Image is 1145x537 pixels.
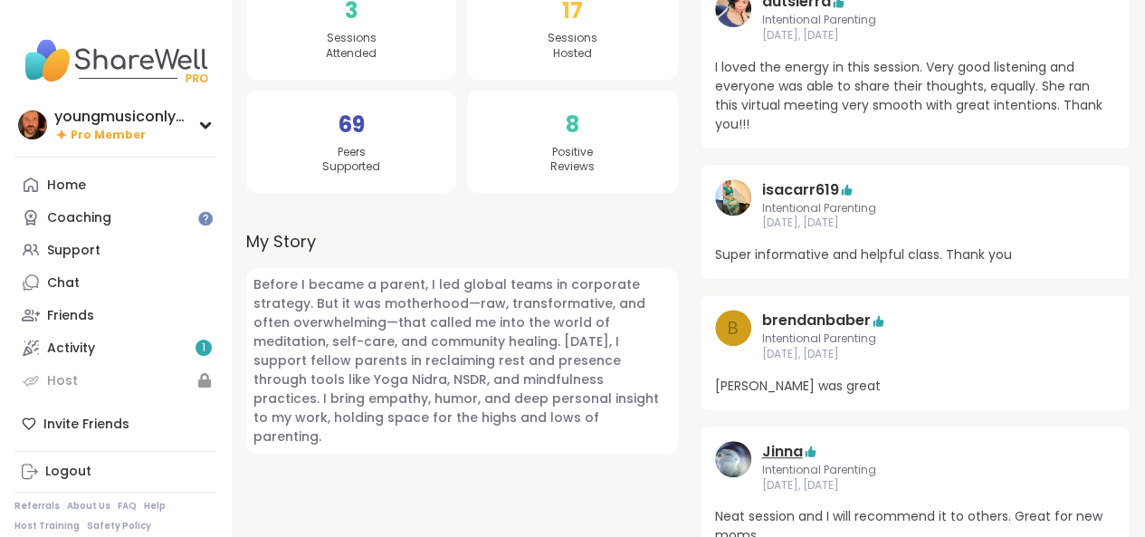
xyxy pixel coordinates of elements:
[762,441,803,463] a: Jinna
[67,500,110,513] a: About Us
[566,109,579,141] span: 8
[550,145,595,176] span: Positive Reviews
[246,268,678,454] span: Before I became a parent, I led global teams in corporate strategy. But it was motherhood—raw, tr...
[47,209,111,227] div: Coaching
[762,216,1069,231] span: [DATE], [DATE]
[14,408,216,440] div: Invite Friends
[715,179,751,216] img: isacarr619
[47,307,94,325] div: Friends
[326,31,377,62] span: Sessions Attended
[14,455,216,488] a: Logout
[47,242,100,260] div: Support
[762,179,839,201] a: isacarr619
[715,377,1116,396] span: [PERSON_NAME] was great
[14,168,216,201] a: Home
[762,463,1069,478] span: Intentional Parenting
[18,110,47,139] img: youngmusiconlypage
[715,58,1116,134] span: I loved the energy in this session. Very good listening and everyone was able to share their thou...
[144,500,166,513] a: Help
[339,109,365,141] span: 69
[45,463,91,481] div: Logout
[762,28,1069,43] span: [DATE], [DATE]
[762,201,1069,216] span: Intentional Parenting
[715,310,751,362] a: b
[14,500,60,513] a: Referrals
[715,179,751,232] a: isacarr619
[14,266,216,299] a: Chat
[715,441,751,477] img: Jinna
[47,372,78,390] div: Host
[322,145,380,176] span: Peers Supported
[548,31,597,62] span: Sessions Hosted
[71,128,146,143] span: Pro Member
[762,347,1069,362] span: [DATE], [DATE]
[47,340,95,358] div: Activity
[14,364,216,397] a: Host
[202,340,205,356] span: 1
[727,314,739,341] span: b
[715,441,751,494] a: Jinna
[762,478,1069,494] span: [DATE], [DATE]
[198,211,213,225] iframe: Spotlight
[14,299,216,331] a: Friends
[762,331,1069,347] span: Intentional Parenting
[14,201,216,234] a: Coaching
[87,520,151,532] a: Safety Policy
[715,245,1116,264] span: Super informative and helpful class. Thank you
[14,520,80,532] a: Host Training
[14,29,216,92] img: ShareWell Nav Logo
[118,500,137,513] a: FAQ
[14,331,216,364] a: Activity1
[246,229,678,254] label: My Story
[54,107,190,127] div: youngmusiconlypage
[47,177,86,195] div: Home
[762,310,871,331] a: brendanbaber
[14,234,216,266] a: Support
[47,274,80,292] div: Chat
[762,13,1069,28] span: Intentional Parenting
